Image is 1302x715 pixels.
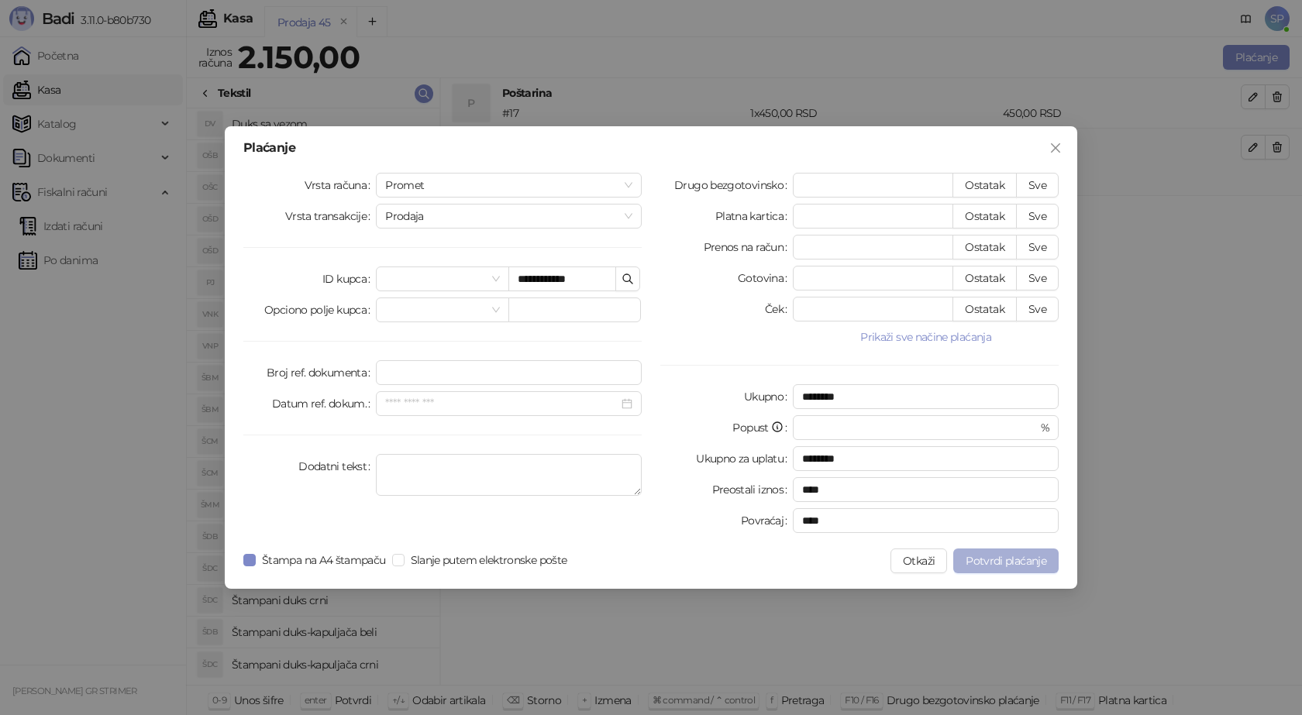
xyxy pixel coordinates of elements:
[696,446,793,471] label: Ukupno za uplatu
[953,548,1059,573] button: Potvrdi plaćanje
[732,415,793,440] label: Popust
[1016,173,1059,198] button: Sve
[952,297,1017,321] button: Ostatak
[744,384,794,409] label: Ukupno
[256,552,392,569] span: Štampa na A4 štampaču
[405,552,573,569] span: Slanje putem elektronske pošte
[298,454,376,479] label: Dodatni tekst
[322,266,376,291] label: ID kupca
[802,416,1037,439] input: Popust
[264,297,376,322] label: Opciono polje kupca
[890,548,947,573] button: Otkaži
[952,235,1017,260] button: Ostatak
[243,142,1059,154] div: Plaćanje
[285,204,377,229] label: Vrsta transakcije
[952,266,1017,290] button: Ostatak
[1016,297,1059,321] button: Sve
[952,173,1017,198] button: Ostatak
[952,204,1017,229] button: Ostatak
[305,173,377,198] label: Vrsta računa
[712,477,794,502] label: Preostali iznos
[793,328,1059,346] button: Prikaži sve načine plaćanja
[1043,142,1068,154] span: Zatvori
[385,395,618,412] input: Datum ref. dokum.
[674,173,793,198] label: Drugo bezgotovinsko
[765,297,793,321] label: Ček
[1016,266,1059,290] button: Sve
[272,391,377,416] label: Datum ref. dokum.
[741,508,793,533] label: Povraćaj
[1049,142,1062,154] span: close
[1043,136,1068,160] button: Close
[385,174,632,197] span: Promet
[966,554,1046,568] span: Potvrdi plaćanje
[376,454,642,496] textarea: Dodatni tekst
[704,235,794,260] label: Prenos na račun
[1016,235,1059,260] button: Sve
[738,266,793,290] label: Gotovina
[1016,204,1059,229] button: Sve
[376,360,642,385] input: Broj ref. dokumenta
[267,360,376,385] label: Broj ref. dokumenta
[715,204,793,229] label: Platna kartica
[385,205,632,228] span: Prodaja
